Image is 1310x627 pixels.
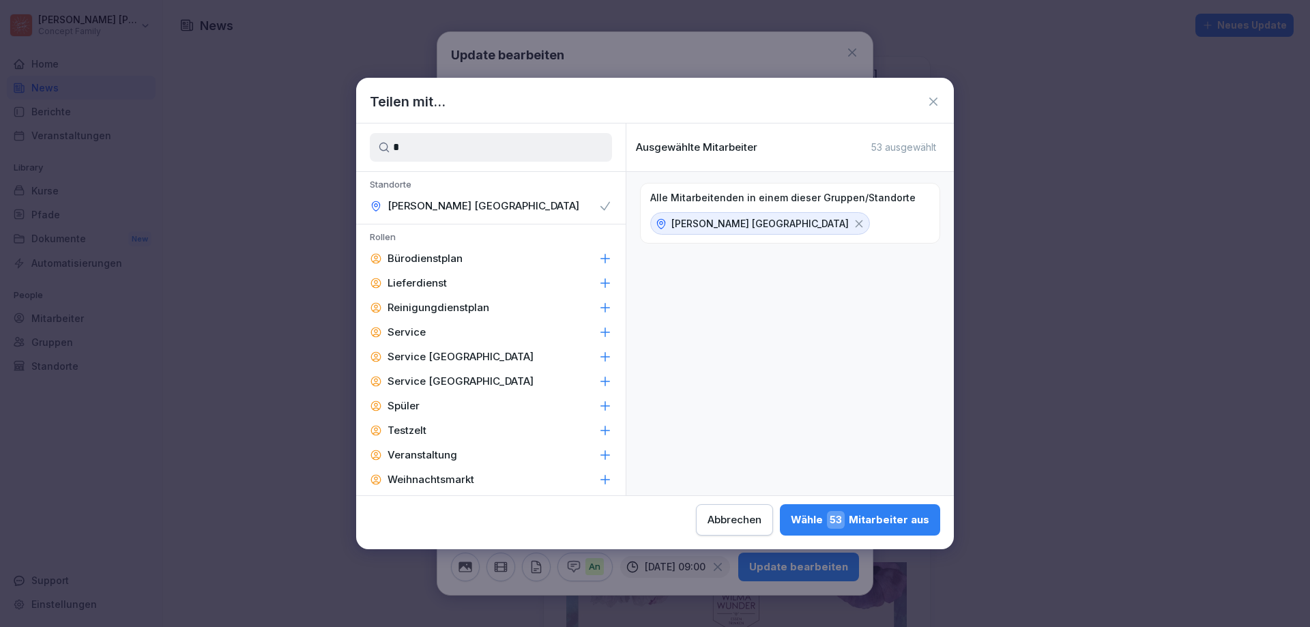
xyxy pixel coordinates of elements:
[871,141,936,154] p: 53 ausgewählt
[388,350,534,364] p: Service [GEOGRAPHIC_DATA]
[356,179,626,194] p: Standorte
[388,199,579,213] p: [PERSON_NAME] [GEOGRAPHIC_DATA]
[388,252,463,265] p: Bürodienstplan
[708,512,761,527] div: Abbrechen
[671,216,849,231] p: [PERSON_NAME] [GEOGRAPHIC_DATA]
[388,448,457,462] p: Veranstaltung
[650,192,916,204] p: Alle Mitarbeitenden in einem dieser Gruppen/Standorte
[388,325,426,339] p: Service
[388,424,426,437] p: Testzelt
[388,375,534,388] p: Service [GEOGRAPHIC_DATA]
[696,504,773,536] button: Abbrechen
[388,276,447,290] p: Lieferdienst
[388,301,489,315] p: Reinigungdienstplan
[827,511,845,529] span: 53
[780,504,940,536] button: Wähle53Mitarbeiter aus
[356,231,626,246] p: Rollen
[636,141,757,154] p: Ausgewählte Mitarbeiter
[388,399,420,413] p: Spüler
[388,473,474,486] p: Weihnachtsmarkt
[370,91,446,112] h1: Teilen mit...
[791,511,929,529] div: Wähle Mitarbeiter aus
